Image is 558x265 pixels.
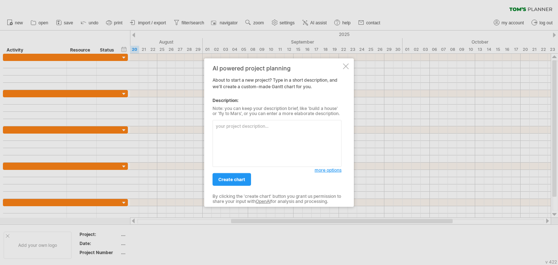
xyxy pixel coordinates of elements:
span: more options [315,167,341,173]
a: more options [315,167,341,174]
div: Note: you can keep your description brief, like 'build a house' or 'fly to Mars', or you can ente... [213,106,341,117]
a: create chart [213,173,251,186]
span: create chart [218,177,245,182]
div: Description: [213,97,341,104]
div: About to start a new project? Type in a short description, and we'll create a custom-made Gantt c... [213,65,341,200]
a: OpenAI [256,199,271,204]
div: AI powered project planning [213,65,341,72]
div: By clicking the 'create chart' button you grant us permission to share your input with for analys... [213,194,341,204]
